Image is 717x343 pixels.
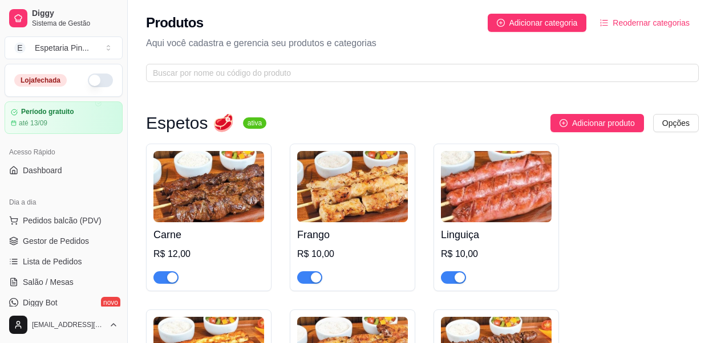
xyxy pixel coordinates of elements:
span: Lista de Pedidos [23,256,82,267]
h4: Carne [153,227,264,243]
span: Adicionar produto [572,117,635,129]
span: plus-circle [560,119,568,127]
button: [EMAIL_ADDRESS][DOMAIN_NAME] [5,311,123,338]
button: Adicionar categoria [488,14,587,32]
span: Diggy Bot [23,297,58,308]
h4: Linguiça [441,227,552,243]
span: Diggy [32,9,118,19]
button: Reodernar categorias [591,14,699,32]
span: Dashboard [23,165,62,176]
a: Período gratuitoaté 13/09 [5,101,123,134]
div: Loja fechada [14,74,67,87]
h3: Espetos 🥩 [146,116,234,130]
sup: ativa [243,117,266,129]
span: Gestor de Pedidos [23,235,89,247]
button: Adicionar produto [550,114,644,132]
button: Pedidos balcão (PDV) [5,211,123,230]
span: E [14,42,26,54]
p: Aqui você cadastra e gerencia seu produtos e categorias [146,36,699,50]
button: Select a team [5,36,123,59]
div: R$ 10,00 [297,247,408,261]
article: Período gratuito [21,108,74,116]
span: [EMAIL_ADDRESS][DOMAIN_NAME] [32,320,104,329]
img: product-image [297,151,408,222]
a: Lista de Pedidos [5,252,123,271]
span: Adicionar categoria [509,17,578,29]
img: product-image [441,151,552,222]
a: DiggySistema de Gestão [5,5,123,32]
a: Diggy Botnovo [5,293,123,312]
span: Opções [662,117,690,129]
a: Salão / Mesas [5,273,123,291]
span: Pedidos balcão (PDV) [23,215,102,226]
button: Alterar Status [88,73,113,87]
div: Acesso Rápido [5,143,123,161]
button: Opções [653,114,699,132]
span: Reodernar categorias [613,17,690,29]
img: product-image [153,151,264,222]
span: Sistema de Gestão [32,19,118,28]
article: até 13/09 [19,119,47,128]
span: Salão / Mesas [23,276,74,288]
a: Gestor de Pedidos [5,232,123,250]
h4: Frango [297,227,408,243]
div: R$ 12,00 [153,247,264,261]
h2: Produtos [146,14,204,32]
div: R$ 10,00 [441,247,552,261]
div: Espetaria Pin ... [35,42,89,54]
a: Dashboard [5,161,123,179]
input: Buscar por nome ou código do produto [153,67,683,79]
span: ordered-list [600,19,608,27]
span: plus-circle [497,19,505,27]
div: Dia a dia [5,193,123,211]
